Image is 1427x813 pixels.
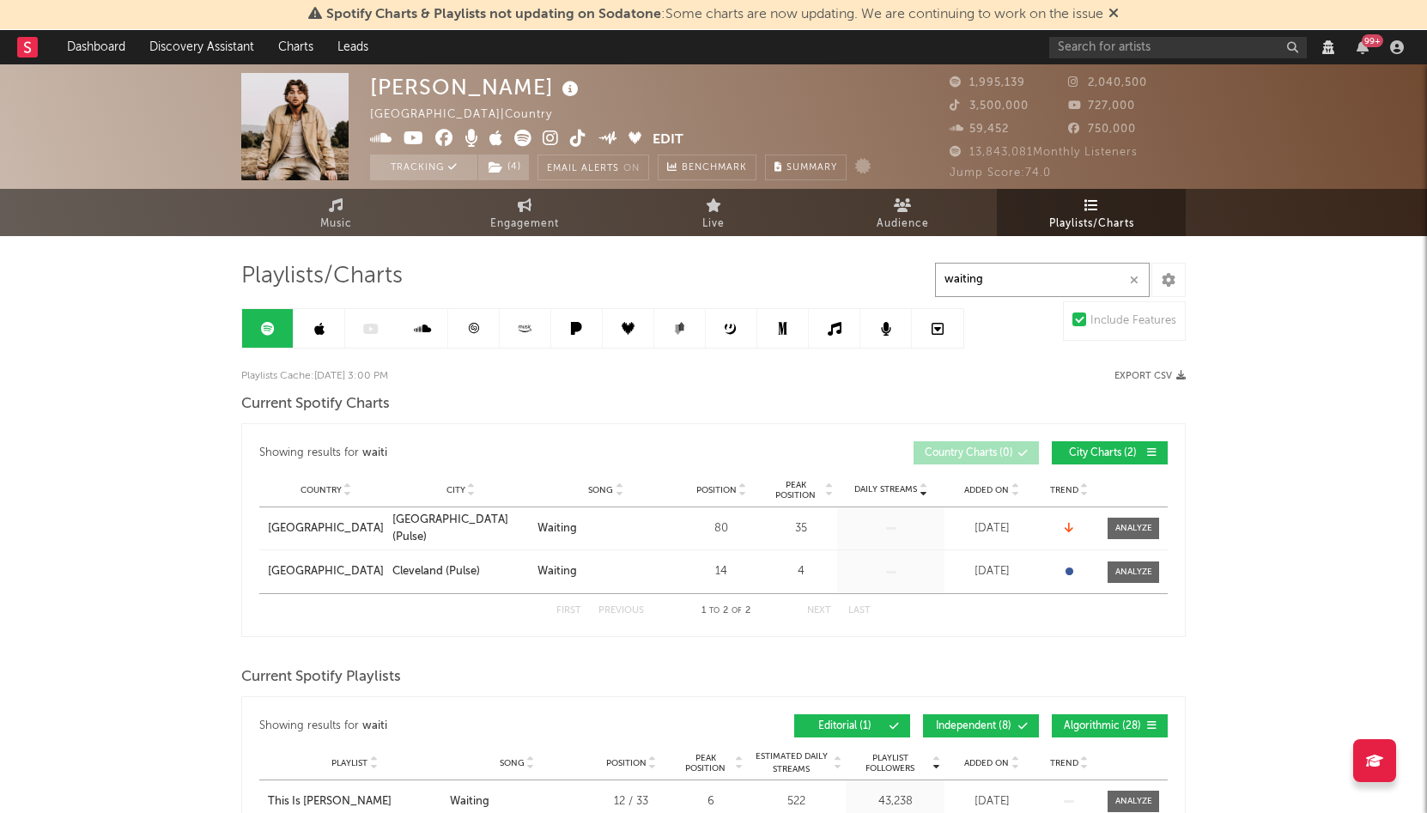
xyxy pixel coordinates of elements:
[537,563,674,580] a: Waiting
[768,480,823,501] span: Peak Position
[268,793,392,810] div: This Is [PERSON_NAME]
[598,606,644,616] button: Previous
[678,753,732,774] span: Peak Position
[320,214,352,234] span: Music
[268,563,384,580] a: [GEOGRAPHIC_DATA]
[1052,714,1168,737] button: Algorithmic(28)
[588,485,613,495] span: Song
[923,714,1039,737] button: Independent(8)
[537,520,577,537] div: Waiting
[55,30,137,64] a: Dashboard
[1114,371,1186,381] button: Export CSV
[1357,40,1369,54] button: 99+
[709,607,720,615] span: to
[949,563,1035,580] div: [DATE]
[751,793,841,810] div: 522
[241,366,388,386] p: Playlists Cache: [DATE] 3:00 PM
[362,716,387,737] div: waiti
[325,30,380,64] a: Leads
[331,758,367,768] span: Playlist
[1090,311,1176,331] div: Include Features
[768,520,833,537] div: 35
[1050,485,1078,495] span: Trend
[877,214,929,234] span: Audience
[678,601,773,622] div: 1 2 2
[500,758,525,768] span: Song
[997,189,1186,236] a: Playlists/Charts
[914,441,1039,464] button: Country Charts(0)
[1050,758,1078,768] span: Trend
[241,667,401,688] span: Current Spotify Playlists
[950,124,1009,135] span: 59,452
[964,758,1009,768] span: Added On
[1068,124,1136,135] span: 750,000
[370,155,477,180] button: Tracking
[848,606,871,616] button: Last
[786,163,837,173] span: Summary
[950,147,1138,158] span: 13,843,081 Monthly Listeners
[935,263,1150,297] input: Search Playlists/Charts
[949,520,1035,537] div: [DATE]
[949,793,1035,810] div: [DATE]
[478,155,529,180] button: (4)
[1068,77,1147,88] span: 2,040,500
[678,793,743,810] div: 6
[751,750,831,776] span: Estimated Daily Streams
[1063,448,1142,458] span: City Charts ( 2 )
[326,8,1103,21] span: : Some charts are now updating. We are continuing to work on the issue
[850,753,930,774] span: Playlist Followers
[950,167,1051,179] span: Jump Score: 74.0
[702,214,725,234] span: Live
[854,483,917,496] span: Daily Streams
[392,563,480,580] div: Cleveland (Pulse)
[850,793,940,810] div: 43,238
[807,606,831,616] button: Next
[964,485,1009,495] span: Added On
[950,77,1025,88] span: 1,995,139
[732,607,742,615] span: of
[241,266,403,287] span: Playlists/Charts
[934,721,1013,731] span: Independent ( 8 )
[259,441,713,464] div: Showing results for
[259,714,713,737] div: Showing results for
[241,394,390,415] span: Current Spotify Charts
[1362,34,1383,47] div: 99 +
[606,758,647,768] span: Position
[537,155,649,180] button: Email AlertsOn
[1049,214,1134,234] span: Playlists/Charts
[683,520,760,537] div: 80
[768,563,833,580] div: 4
[362,443,387,464] div: waiti
[1052,441,1168,464] button: City Charts(2)
[696,485,737,495] span: Position
[950,100,1029,112] span: 3,500,000
[794,714,910,737] button: Editorial(1)
[765,155,847,180] button: Summary
[268,793,441,810] a: This Is [PERSON_NAME]
[1068,100,1135,112] span: 727,000
[683,563,760,580] div: 14
[1063,721,1142,731] span: Algorithmic ( 28 )
[392,512,529,545] a: [GEOGRAPHIC_DATA] (Pulse)
[430,189,619,236] a: Engagement
[268,520,384,537] a: [GEOGRAPHIC_DATA]
[537,563,577,580] div: Waiting
[537,520,674,537] a: Waiting
[619,189,808,236] a: Live
[301,485,342,495] span: Country
[370,73,583,101] div: [PERSON_NAME]
[326,8,661,21] span: Spotify Charts & Playlists not updating on Sodatone
[490,214,559,234] span: Engagement
[556,606,581,616] button: First
[370,105,592,125] div: [GEOGRAPHIC_DATA] | Country
[653,130,683,151] button: Edit
[682,158,747,179] span: Benchmark
[477,155,530,180] span: ( 4 )
[623,164,640,173] em: On
[1049,37,1307,58] input: Search for artists
[450,793,489,810] div: Waiting
[241,189,430,236] a: Music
